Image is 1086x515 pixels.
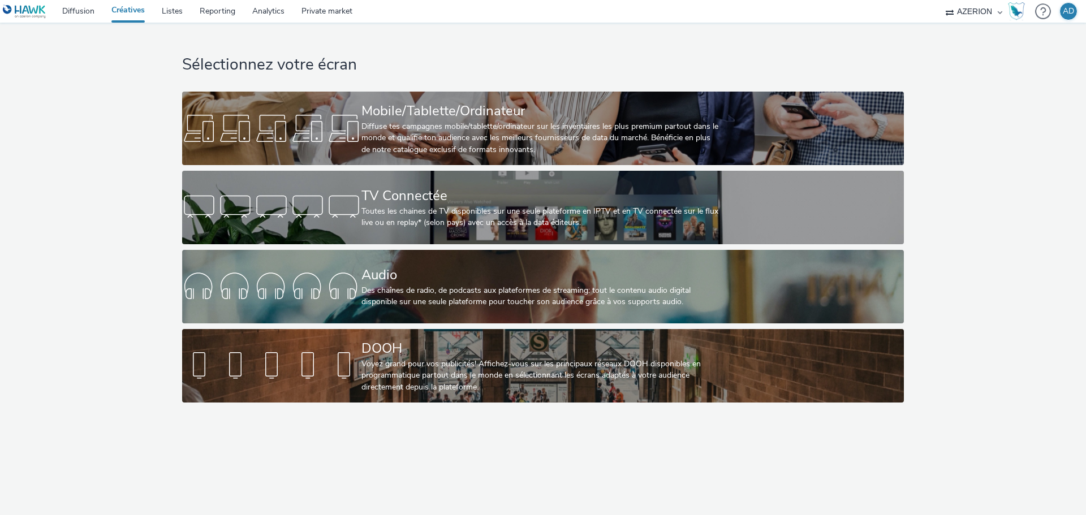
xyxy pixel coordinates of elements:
[1008,2,1025,20] img: Hawk Academy
[182,92,903,165] a: Mobile/Tablette/OrdinateurDiffuse tes campagnes mobile/tablette/ordinateur sur les inventaires le...
[182,171,903,244] a: TV ConnectéeToutes les chaines de TV disponibles sur une seule plateforme en IPTV et en TV connec...
[1063,3,1074,20] div: AD
[361,206,720,229] div: Toutes les chaines de TV disponibles sur une seule plateforme en IPTV et en TV connectée sur le f...
[182,250,903,323] a: AudioDes chaînes de radio, de podcasts aux plateformes de streaming: tout le contenu audio digita...
[361,101,720,121] div: Mobile/Tablette/Ordinateur
[182,54,903,76] h1: Sélectionnez votre écran
[361,121,720,155] div: Diffuse tes campagnes mobile/tablette/ordinateur sur les inventaires les plus premium partout dan...
[361,285,720,308] div: Des chaînes de radio, de podcasts aux plateformes de streaming: tout le contenu audio digital dis...
[361,358,720,393] div: Voyez grand pour vos publicités! Affichez-vous sur les principaux réseaux DOOH disponibles en pro...
[361,339,720,358] div: DOOH
[3,5,46,19] img: undefined Logo
[361,265,720,285] div: Audio
[182,329,903,403] a: DOOHVoyez grand pour vos publicités! Affichez-vous sur les principaux réseaux DOOH disponibles en...
[361,186,720,206] div: TV Connectée
[1008,2,1029,20] a: Hawk Academy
